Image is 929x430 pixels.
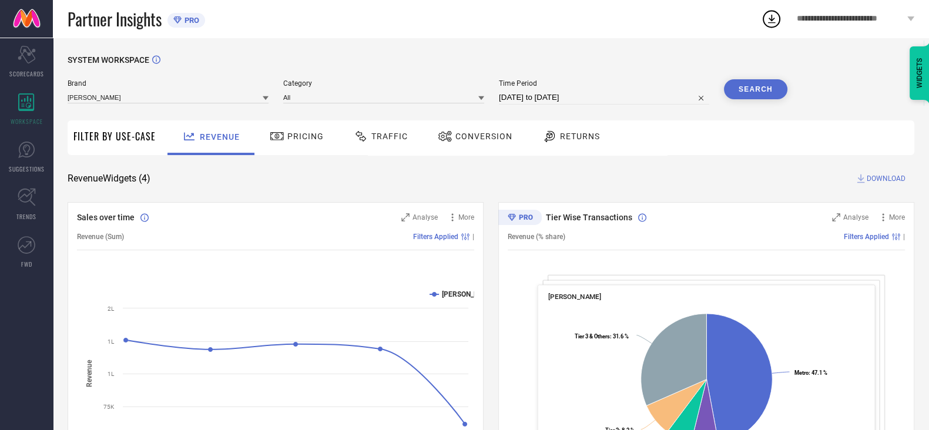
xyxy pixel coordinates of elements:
[575,333,610,340] tspan: Tier 3 & Others
[499,79,709,88] span: Time Period
[844,233,889,241] span: Filters Applied
[11,117,43,126] span: WORKSPACE
[68,55,149,65] span: SYSTEM WORKSPACE
[472,233,474,241] span: |
[560,132,600,141] span: Returns
[498,210,542,227] div: Premium
[724,79,787,99] button: Search
[401,213,410,221] svg: Zoom
[108,305,115,312] text: 2L
[442,290,495,298] text: [PERSON_NAME]
[108,338,115,345] text: 1L
[68,79,269,88] span: Brand
[761,8,782,29] div: Open download list
[412,213,438,221] span: Analyse
[85,360,93,387] tspan: Revenue
[287,132,324,141] span: Pricing
[455,132,512,141] span: Conversion
[200,132,240,142] span: Revenue
[889,213,905,221] span: More
[45,69,105,77] div: Domain Overview
[9,69,44,78] span: SCORECARDS
[182,16,199,25] span: PRO
[21,260,32,268] span: FWD
[867,173,905,184] span: DOWNLOAD
[19,31,28,40] img: website_grey.svg
[283,79,484,88] span: Category
[32,68,41,78] img: tab_domain_overview_orange.svg
[371,132,408,141] span: Traffic
[458,213,474,221] span: More
[77,213,135,222] span: Sales over time
[130,69,198,77] div: Keywords by Traffic
[103,404,115,410] text: 75K
[499,90,709,105] input: Select time period
[68,7,162,31] span: Partner Insights
[575,333,629,340] text: : 31.6 %
[19,19,28,28] img: logo_orange.svg
[413,233,458,241] span: Filters Applied
[508,233,565,241] span: Revenue (% share)
[843,213,868,221] span: Analyse
[16,212,36,221] span: TRENDS
[546,213,632,222] span: Tier Wise Transactions
[68,173,150,184] span: Revenue Widgets ( 4 )
[108,371,115,377] text: 1L
[31,31,129,40] div: Domain: [DOMAIN_NAME]
[832,213,840,221] svg: Zoom
[73,129,156,143] span: Filter By Use-Case
[548,293,602,301] span: [PERSON_NAME]
[77,233,124,241] span: Revenue (Sum)
[794,369,809,376] tspan: Metro
[9,164,45,173] span: SUGGESTIONS
[117,68,126,78] img: tab_keywords_by_traffic_grey.svg
[794,369,827,376] text: : 47.1 %
[903,233,905,241] span: |
[33,19,58,28] div: v 4.0.25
